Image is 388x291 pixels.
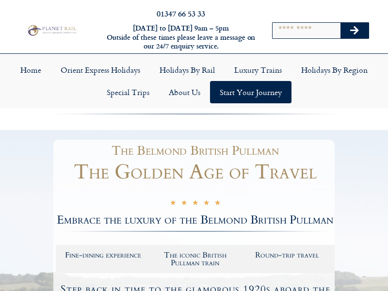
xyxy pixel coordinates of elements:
[154,251,237,267] h2: The iconic British Pullman train
[51,59,150,81] a: Orient Express Holidays
[157,8,205,19] a: 01347 66 53 33
[246,251,328,259] h2: Round-trip travel
[26,24,78,36] img: Planet Rail Train Holidays Logo
[97,81,159,103] a: Special Trips
[203,199,210,209] i: ★
[291,59,377,81] a: Holidays by Region
[11,59,51,81] a: Home
[170,199,176,209] i: ★
[340,23,369,38] button: Search
[56,214,335,226] h2: Embrace the luxury of the Belmond British Pullman
[5,59,383,103] nav: Menu
[62,251,145,259] h2: Fine-dining experience
[61,145,330,157] h1: The Belmond British Pullman
[225,59,291,81] a: Luxury Trains
[210,81,291,103] a: Start your Journey
[192,199,198,209] i: ★
[170,198,221,209] div: 5/5
[181,199,187,209] i: ★
[56,162,335,182] h1: The Golden Age of Travel
[159,81,210,103] a: About Us
[106,24,256,51] h6: [DATE] to [DATE] 9am – 5pm Outside of these times please leave a message on our 24/7 enquiry serv...
[214,199,221,209] i: ★
[150,59,225,81] a: Holidays by Rail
